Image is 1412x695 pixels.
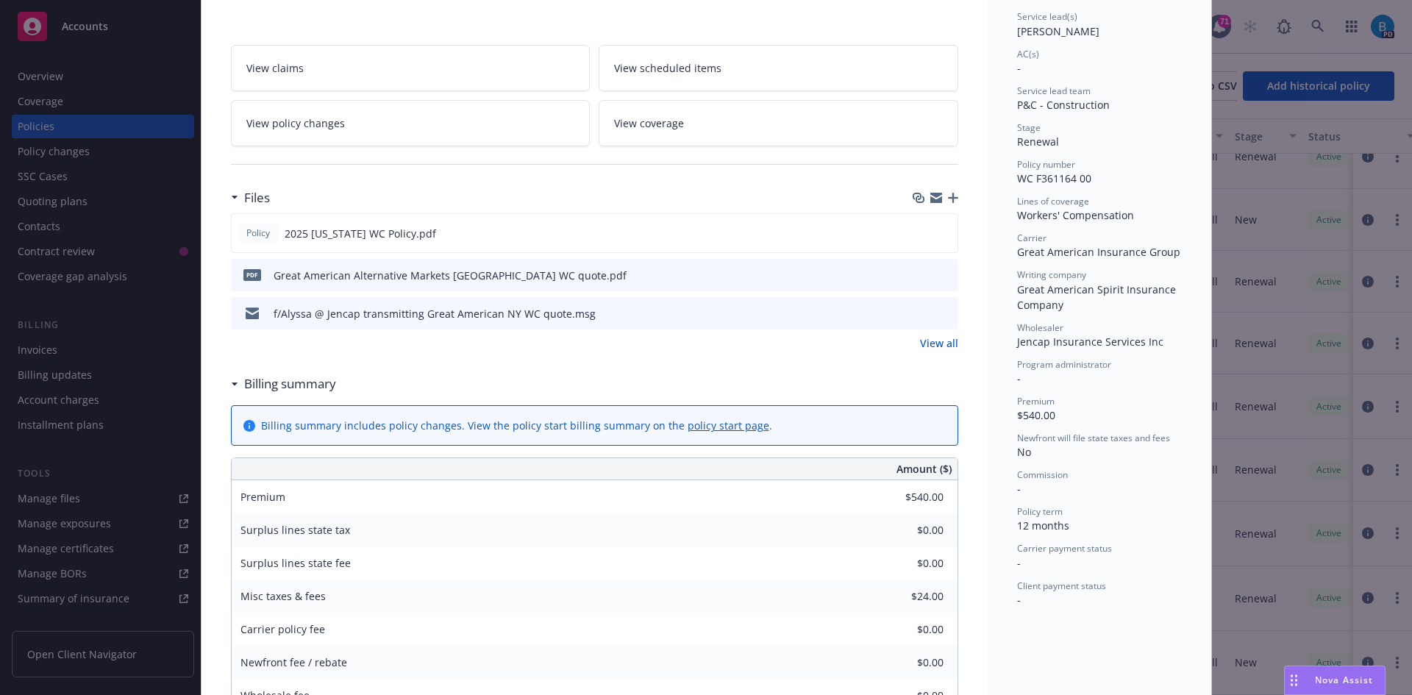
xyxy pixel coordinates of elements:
[938,226,952,241] button: preview file
[1017,371,1021,385] span: -
[1017,408,1055,422] span: $540.00
[915,226,927,241] button: download file
[274,268,627,283] div: Great American Alternative Markets [GEOGRAPHIC_DATA] WC quote.pdf
[896,461,952,477] span: Amount ($)
[1017,321,1063,334] span: Wholesaler
[1017,195,1089,207] span: Lines of coverage
[1017,358,1111,371] span: Program administrator
[1017,445,1031,459] span: No
[274,306,596,321] div: f/Alyssa @ Jencap transmitting Great American NY WC quote.msg
[246,60,304,76] span: View claims
[916,306,927,321] button: download file
[1017,482,1021,496] span: -
[240,589,326,603] span: Misc taxes & fees
[614,115,684,131] span: View coverage
[1017,282,1179,312] span: Great American Spirit Insurance Company
[599,45,958,91] a: View scheduled items
[1017,505,1063,518] span: Policy term
[1315,674,1373,686] span: Nova Assist
[1017,518,1069,532] span: 12 months
[240,622,325,636] span: Carrier policy fee
[688,418,769,432] a: policy start page
[1017,268,1086,281] span: Writing company
[1017,335,1163,349] span: Jencap Insurance Services Inc
[1017,395,1055,407] span: Premium
[231,188,270,207] div: Files
[1284,666,1386,695] button: Nova Assist
[1017,10,1077,23] span: Service lead(s)
[261,418,772,433] div: Billing summary includes policy changes. View the policy start billing summary on the .
[1017,85,1091,97] span: Service lead team
[1017,468,1068,481] span: Commission
[614,60,721,76] span: View scheduled items
[916,268,927,283] button: download file
[243,269,261,280] span: pdf
[1017,580,1106,592] span: Client payment status
[857,519,952,541] input: 0.00
[1017,98,1110,112] span: P&C - Construction
[240,490,285,504] span: Premium
[231,374,336,393] div: Billing summary
[1017,24,1099,38] span: [PERSON_NAME]
[1017,48,1039,60] span: AC(s)
[1017,432,1170,444] span: Newfront will file state taxes and fees
[246,115,345,131] span: View policy changes
[240,556,351,570] span: Surplus lines state fee
[1017,245,1180,259] span: Great American Insurance Group
[857,585,952,607] input: 0.00
[599,100,958,146] a: View coverage
[857,619,952,641] input: 0.00
[1285,666,1303,694] div: Drag to move
[231,45,591,91] a: View claims
[243,227,273,240] span: Policy
[857,486,952,508] input: 0.00
[1017,232,1046,244] span: Carrier
[231,100,591,146] a: View policy changes
[285,226,436,241] span: 2025 [US_STATE] WC Policy.pdf
[244,374,336,393] h3: Billing summary
[1017,158,1075,171] span: Policy number
[1017,208,1134,222] span: Workers' Compensation
[920,335,958,351] a: View all
[1017,171,1091,185] span: WC F361164 00
[939,268,952,283] button: preview file
[240,655,347,669] span: Newfront fee / rebate
[1017,542,1112,555] span: Carrier payment status
[939,306,952,321] button: preview file
[1017,61,1021,75] span: -
[857,552,952,574] input: 0.00
[240,523,350,537] span: Surplus lines state tax
[1017,593,1021,607] span: -
[1017,135,1059,149] span: Renewal
[1017,121,1041,134] span: Stage
[244,188,270,207] h3: Files
[857,652,952,674] input: 0.00
[1017,556,1021,570] span: -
